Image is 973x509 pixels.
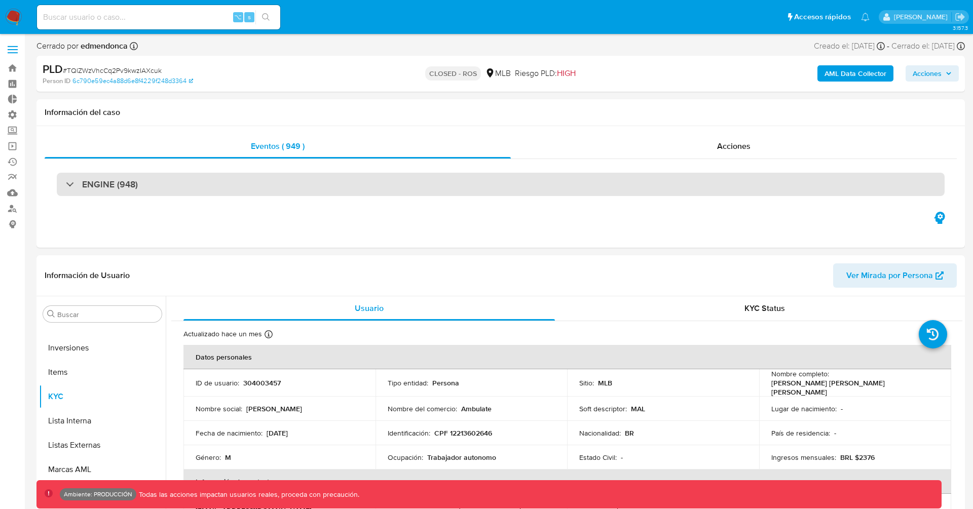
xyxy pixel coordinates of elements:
[894,12,951,22] p: juan.jsosa@mercadolibre.com.co
[913,65,942,82] span: Acciones
[557,67,576,79] span: HIGH
[891,41,965,52] div: Cerrado el: [DATE]
[427,453,496,462] p: Trabajador autonomo
[621,453,623,462] p: -
[432,378,459,387] p: Persona
[183,329,262,339] p: Actualizado hace un mes
[64,492,132,496] p: Ambiente: PRODUCCIÓN
[39,433,166,457] button: Listas Externas
[196,404,242,413] p: Nombre social :
[243,378,281,387] p: 304003457
[771,404,837,413] p: Lugar de nacimiento :
[196,453,221,462] p: Género :
[771,378,935,397] p: [PERSON_NAME] [PERSON_NAME] [PERSON_NAME]
[79,40,128,52] b: edmendonca
[82,179,138,190] h3: ENGINE (948)
[246,404,302,413] p: [PERSON_NAME]
[39,336,166,360] button: Inversiones
[955,12,965,22] a: Salir
[425,66,481,81] p: CLOSED - ROS
[183,345,951,369] th: Datos personales
[906,65,959,82] button: Acciones
[388,378,428,387] p: Tipo entidad :
[45,107,957,118] h1: Información del caso
[461,404,492,413] p: Ambulate
[37,11,280,24] input: Buscar usuario o caso...
[136,490,359,499] p: Todas las acciones impactan usuarios reales, proceda con precaución.
[388,453,423,462] p: Ocupación :
[579,404,627,413] p: Soft descriptor :
[355,302,384,314] span: Usuario
[794,12,851,22] span: Accesos rápidos
[833,263,957,288] button: Ver Mirada por Persona
[887,41,889,52] span: -
[36,41,128,52] span: Cerrado por
[625,428,634,438] p: BR
[861,13,870,21] a: Notificaciones
[840,453,875,462] p: BRL $2376
[39,409,166,433] button: Lista Interna
[771,428,830,438] p: País de residencia :
[57,310,158,319] input: Buscar
[196,428,263,438] p: Fecha de nacimiento :
[841,404,843,413] p: -
[248,12,251,22] span: s
[814,41,885,52] div: Creado el: [DATE]
[631,404,645,413] p: MAL
[579,378,594,387] p: Sitio :
[825,65,886,82] b: AML Data Collector
[47,310,55,318] button: Buscar
[579,453,617,462] p: Estado Civil :
[225,453,231,462] p: M
[72,76,193,86] a: 6c790e59ec4a88d6e8f4229f248d3364
[388,404,457,413] p: Nombre del comercio :
[834,428,836,438] p: -
[45,270,130,281] h1: Información de Usuario
[43,61,63,77] b: PLD
[196,378,239,387] p: ID de usuario :
[846,263,933,288] span: Ver Mirada por Persona
[515,68,576,79] span: Riesgo PLD:
[39,384,166,409] button: KYC
[234,12,242,22] span: ⌥
[579,428,621,438] p: Nacionalidad :
[57,173,945,196] div: ENGINE (948)
[267,428,288,438] p: [DATE]
[717,140,751,152] span: Acciones
[63,65,162,75] span: # TQlZWzVhcCq2Pv9kwzIAXcuk
[817,65,893,82] button: AML Data Collector
[43,76,70,86] b: Person ID
[598,378,612,387] p: MLB
[388,428,430,438] p: Identificación :
[434,428,492,438] p: CPF 12213602646
[251,140,305,152] span: Eventos ( 949 )
[771,369,829,378] p: Nombre completo :
[183,469,951,494] th: Información de contacto
[485,68,511,79] div: MLB
[744,302,785,314] span: KYC Status
[771,453,836,462] p: Ingresos mensuales :
[255,10,276,24] button: search-icon
[39,360,166,384] button: Items
[39,457,166,482] button: Marcas AML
